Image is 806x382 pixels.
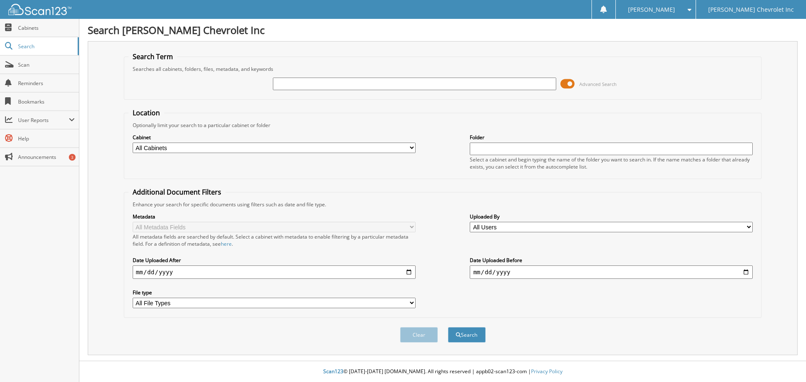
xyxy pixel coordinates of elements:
div: 3 [69,154,76,161]
span: Scan123 [323,368,343,375]
span: [PERSON_NAME] Chevrolet Inc [708,7,794,12]
label: Date Uploaded Before [470,257,753,264]
button: Clear [400,327,438,343]
span: Scan [18,61,75,68]
div: Select a cabinet and begin typing the name of the folder you want to search in. If the name match... [470,156,753,170]
span: [PERSON_NAME] [628,7,675,12]
label: Folder [470,134,753,141]
label: Metadata [133,213,416,220]
span: Search [18,43,73,50]
label: Uploaded By [470,213,753,220]
input: start [133,265,416,279]
a: here [221,240,232,247]
div: All metadata fields are searched by default. Select a cabinet with metadata to enable filtering b... [133,233,416,247]
div: Searches all cabinets, folders, files, metadata, and keywords [128,65,757,73]
legend: Location [128,108,164,117]
span: Help [18,135,75,142]
h1: Search [PERSON_NAME] Chevrolet Inc [88,23,798,37]
label: File type [133,289,416,296]
label: Date Uploaded After [133,257,416,264]
label: Cabinet [133,134,416,141]
a: Privacy Policy [531,368,563,375]
button: Search [448,327,486,343]
legend: Additional Document Filters [128,187,225,197]
span: Bookmarks [18,98,75,105]
span: Cabinets [18,24,75,31]
input: end [470,265,753,279]
div: © [DATE]-[DATE] [DOMAIN_NAME]. All rights reserved | appb02-scan123-com | [79,361,806,382]
span: User Reports [18,117,69,124]
legend: Search Term [128,52,177,61]
img: scan123-logo-white.svg [8,4,71,15]
span: Reminders [18,80,75,87]
div: Enhance your search for specific documents using filters such as date and file type. [128,201,757,208]
div: Optionally limit your search to a particular cabinet or folder [128,122,757,129]
span: Advanced Search [579,81,617,87]
span: Announcements [18,153,75,161]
